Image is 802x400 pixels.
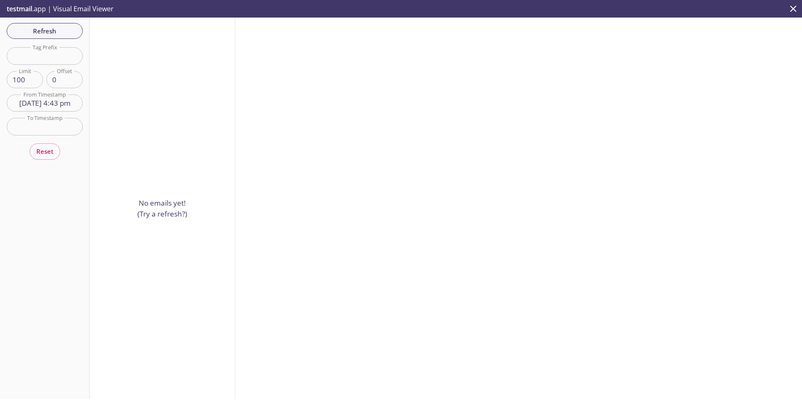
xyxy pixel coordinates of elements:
[7,4,32,13] span: testmail
[36,146,53,157] span: Reset
[30,143,60,159] button: Reset
[13,25,76,36] span: Refresh
[137,198,187,219] p: No emails yet! (Try a refresh?)
[7,23,83,39] button: Refresh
